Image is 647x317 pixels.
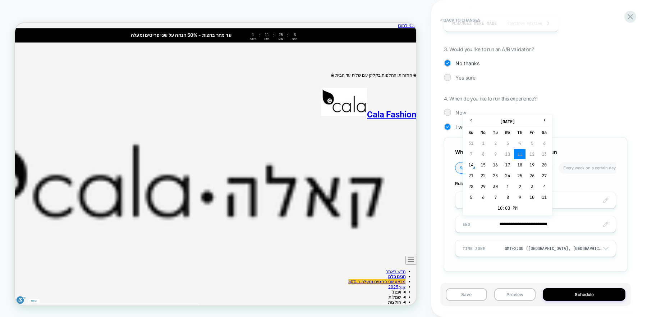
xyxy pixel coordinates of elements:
span: עד מחר בחצות - 50% הנחה על שני פריטים ומעלה [154,12,289,20]
td: 30 [490,182,501,192]
td: 23 [490,171,501,181]
td: 6 [477,192,489,202]
div: : [325,12,327,21]
td: 8 [502,192,513,202]
span: Yes sure [455,75,476,81]
td: 4 [514,138,526,148]
img: down [603,247,609,250]
td: 15 [477,160,489,170]
td: 7 [490,192,501,202]
button: < Back to changes [437,14,484,26]
th: Fr [526,128,538,138]
td: 8 [477,149,489,159]
th: Sa [538,128,550,138]
td: 7 [465,149,477,159]
td: 5 [526,138,538,148]
th: Mo [477,128,489,138]
td: 2 [514,182,526,192]
td: 22 [477,171,489,181]
td: 14 [465,160,477,170]
td: 16 [490,160,501,170]
td: 10:00 PM [465,203,550,213]
td: 18 [514,160,526,170]
div: : [363,12,365,21]
td: 26 [526,171,538,181]
td: 13 [538,149,550,159]
div: Sec [367,20,378,23]
div: 25 [349,13,360,18]
button: Schedule [543,288,625,301]
div: : [344,12,346,21]
div: 3 [367,13,378,18]
li: Every week on a certain day [559,162,620,174]
td: 27 [538,171,550,181]
span: 4. When do you like to run this experience? [444,95,536,102]
th: [DATE] [477,117,538,127]
td: 3 [502,138,513,148]
div: 11 [330,13,341,18]
th: We [502,128,513,138]
td: 3 [526,182,538,192]
td: 9 [514,192,526,202]
span: 3. Would you like to run an A/B validation? [444,46,534,52]
th: Su [465,128,477,138]
div: Days [312,20,322,23]
td: 5 [465,192,477,202]
span: › [539,117,550,123]
td: 6 [538,138,550,148]
td: 31 [465,138,477,148]
td: 11 [538,192,550,202]
td: 10 [502,149,513,159]
span: Now [455,110,466,116]
span: Cala Fashion [469,115,535,129]
span: No thanks [455,60,479,66]
td: 10 [526,192,538,202]
button: Preview [494,288,536,301]
td: 25 [514,171,526,181]
span: When would you like to schedule the run [455,149,557,155]
td: 2 [490,138,501,148]
div: GMT+2:00 ([GEOGRAPHIC_DATA], [GEOGRAPHIC_DATA], [GEOGRAPHIC_DATA]) [505,246,602,251]
td: 24 [502,171,513,181]
td: 19 [526,160,538,170]
td: 4 [538,182,550,192]
td: 1 [477,138,489,148]
td: 9 [490,149,501,159]
td: 12 [526,149,538,159]
span: I would like to schedule the run [455,124,528,130]
li: Specific date [455,162,489,174]
td: 20 [538,160,550,170]
td: 17 [502,160,513,170]
div: 1 [312,13,322,18]
td: 1 [502,182,513,192]
span: Rules [455,181,616,186]
td: 11 [514,149,526,159]
th: Tu [490,128,501,138]
td: 29 [477,182,489,192]
button: Save [446,288,487,301]
td: 28 [465,182,477,192]
span: ‹ [465,117,476,123]
th: Th [514,128,526,138]
div: Min [349,20,360,23]
div: Hrs [330,20,341,23]
td: 21 [465,171,477,181]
